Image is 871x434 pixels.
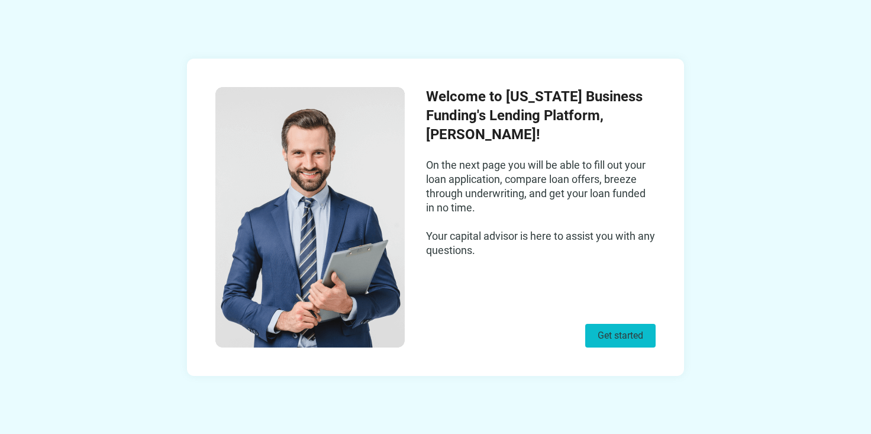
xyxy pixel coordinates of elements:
[426,87,656,144] h4: Welcome to [US_STATE] Business Funding's Lending Platform, [PERSON_NAME]!
[426,158,656,215] p: On the next page you will be able to fill out your loan application, compare loan offers, breeze ...
[585,324,656,348] button: Get started
[598,330,643,341] span: Get started
[426,229,656,258] p: Your capital advisor is here to assist you with any questions.
[215,87,405,348] img: photo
